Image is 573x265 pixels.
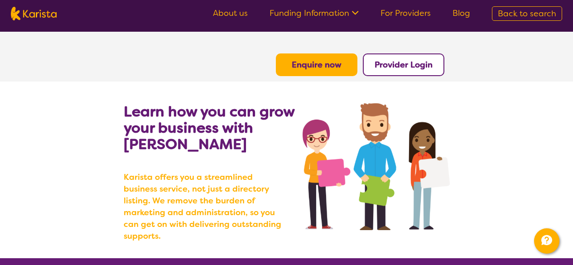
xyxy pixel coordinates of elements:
[270,8,359,19] a: Funding Information
[292,59,342,70] a: Enquire now
[453,8,470,19] a: Blog
[492,6,562,21] a: Back to search
[124,102,294,154] b: Learn how you can grow your business with [PERSON_NAME]
[11,7,57,20] img: Karista logo
[276,53,357,76] button: Enquire now
[380,8,431,19] a: For Providers
[498,8,556,19] span: Back to search
[124,171,287,242] b: Karista offers you a streamlined business service, not just a directory listing. We remove the bu...
[303,103,449,230] img: grow your business with Karista
[213,8,248,19] a: About us
[375,59,433,70] a: Provider Login
[534,228,559,254] button: Channel Menu
[363,53,444,76] button: Provider Login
